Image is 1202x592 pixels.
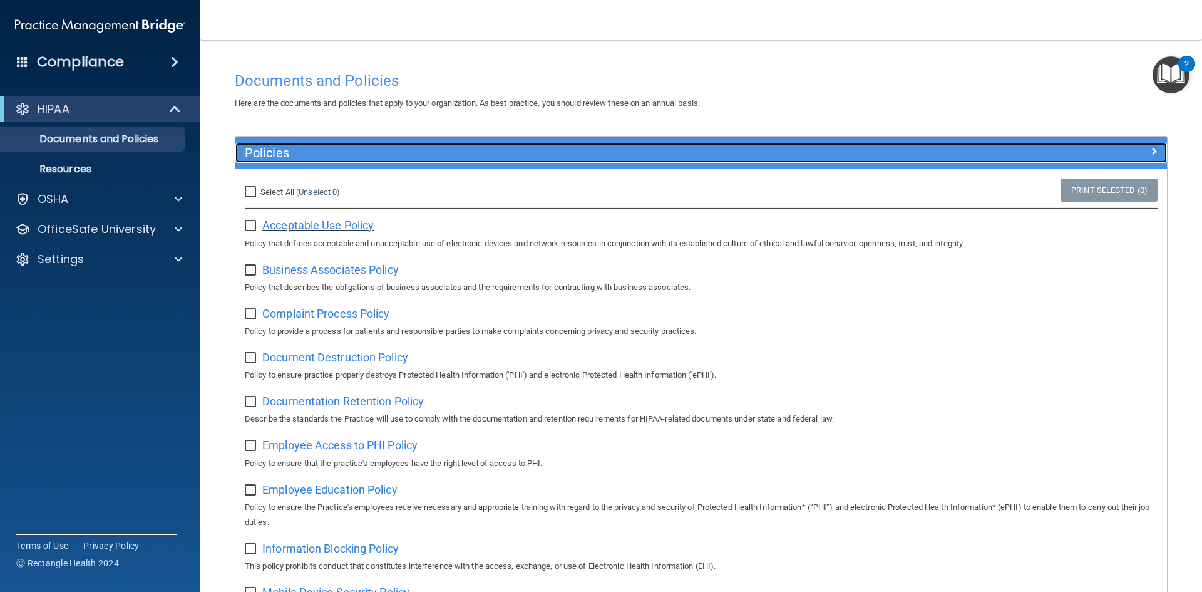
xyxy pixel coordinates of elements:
[38,192,69,207] p: OSHA
[235,98,700,108] span: Here are the documents and policies that apply to your organization. As best practice, you should...
[245,143,1158,163] a: Policies
[245,559,1158,574] p: This policy prohibits conduct that constitutes interference with the access, exchange, or use of ...
[245,280,1158,295] p: Policy that describes the obligations of business associates and the requirements for contracting...
[15,13,185,38] img: PMB logo
[245,456,1158,471] p: Policy to ensure that the practice's employees have the right level of access to PHI.
[262,542,399,555] span: Information Blocking Policy
[245,146,925,160] h5: Policies
[245,412,1158,427] p: Describe the standards the Practice will use to comply with the documentation and retention requi...
[15,252,182,267] a: Settings
[245,324,1158,339] p: Policy to provide a process for patients and responsible parties to make complaints concerning pr...
[83,539,140,552] a: Privacy Policy
[1153,56,1189,93] button: Open Resource Center, 2 new notifications
[245,187,259,197] input: Select All (Unselect 0)
[245,500,1158,530] p: Policy to ensure the Practice's employees receive necessary and appropriate training with regard ...
[8,163,179,175] p: Resources
[1184,64,1189,80] div: 2
[262,219,374,232] span: Acceptable Use Policy
[37,53,124,71] h4: Compliance
[38,101,69,117] p: HIPAA
[15,101,182,117] a: HIPAA
[16,539,68,552] a: Terms of Use
[262,395,424,408] span: Documentation Retention Policy
[38,222,156,237] p: OfficeSafe University
[38,252,84,267] p: Settings
[245,368,1158,383] p: Policy to ensure practice properly destroys Protected Health Information ('PHI') and electronic P...
[8,133,179,145] p: Documents and Policies
[15,192,182,207] a: OSHA
[262,263,399,276] span: Business Associates Policy
[235,73,1168,89] h4: Documents and Policies
[262,351,408,364] span: Document Destruction Policy
[262,483,398,496] span: Employee Education Policy
[1061,179,1158,202] a: Print Selected (0)
[16,557,119,569] span: Ⓒ Rectangle Health 2024
[262,439,418,452] span: Employee Access to PHI Policy
[15,222,182,237] a: OfficeSafe University
[260,187,294,197] span: Select All
[262,307,389,320] span: Complaint Process Policy
[245,236,1158,251] p: Policy that defines acceptable and unacceptable use of electronic devices and network resources i...
[296,187,340,197] a: (Unselect 0)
